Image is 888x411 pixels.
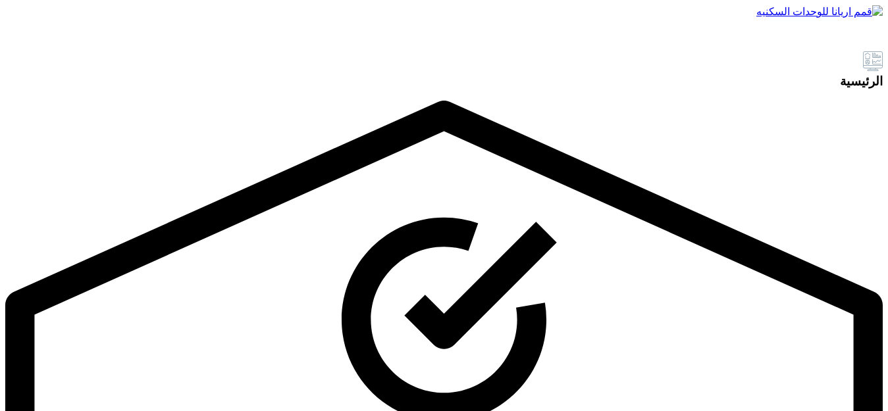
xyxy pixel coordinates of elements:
[756,5,883,18] img: قمم اريانا للوحدات السكنيه
[846,27,863,38] a: الإعدادات
[866,27,883,38] a: الدعم الفني
[5,74,883,89] div: الرئيسية
[5,5,883,18] a: قمم اريانا للوحدات السكنيه
[828,27,843,38] a: ملاحظات فريق العمل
